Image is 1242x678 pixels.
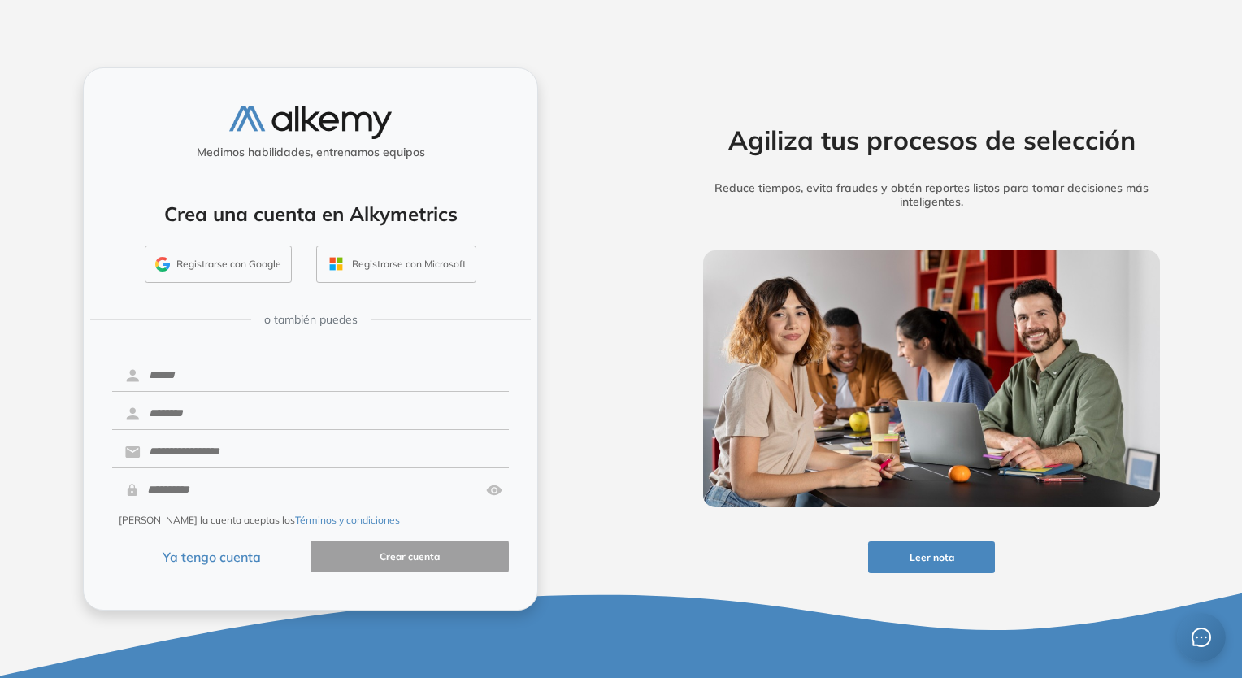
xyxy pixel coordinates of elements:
button: Ya tengo cuenta [112,541,310,572]
button: Leer nota [868,541,995,573]
span: o también puedes [264,311,358,328]
h5: Reduce tiempos, evita fraudes y obtén reportes listos para tomar decisiones más inteligentes. [678,181,1185,209]
img: GMAIL_ICON [155,257,170,272]
img: OUTLOOK_ICON [327,254,345,273]
h2: Agiliza tus procesos de selección [678,124,1185,155]
h5: Medimos habilidades, entrenamos equipos [90,146,531,159]
span: [PERSON_NAME] la cuenta aceptas los [119,513,400,528]
button: Términos y condiciones [295,513,400,528]
img: img-more-info [703,250,1160,507]
button: Registrarse con Microsoft [316,246,476,283]
button: Registrarse con Google [145,246,292,283]
h4: Crea una cuenta en Alkymetrics [105,202,516,226]
span: message [1192,628,1211,647]
button: Crear cuenta [310,541,509,572]
img: asd [486,475,502,506]
img: logo-alkemy [229,106,392,139]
